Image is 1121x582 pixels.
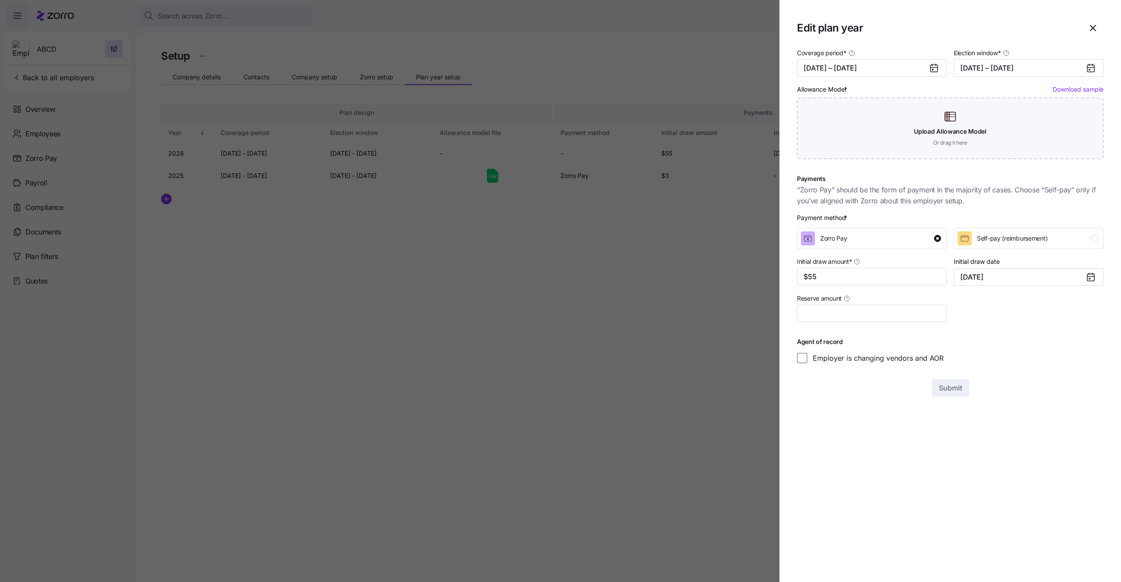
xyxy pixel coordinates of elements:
[932,379,969,397] button: Submit
[939,383,962,393] span: Submit
[797,338,1103,346] h1: Agent of record
[807,353,944,363] label: Employer is changing vendors and AOR
[797,59,947,77] button: [DATE] – [DATE]
[820,234,847,243] span: Zorro Pay
[797,185,1103,206] span: “Zorro Pay” should be the form of payment in the majority of cases. Choose “Self-pay” only if you...
[797,21,1075,35] h1: Edit plan year
[954,257,1000,266] label: Initial draw date
[977,234,1047,243] span: Self-pay (reimbursement)
[954,49,1001,57] span: Election window *
[954,59,1103,77] button: [DATE] – [DATE]
[797,257,852,266] span: Initial draw amount *
[797,294,842,303] span: Reserve amount
[797,49,846,57] span: Coverage period *
[797,213,849,223] div: Payment method
[797,175,1103,183] h1: Payments
[797,85,849,94] label: Allowance Model
[1053,85,1103,93] a: Download sample
[954,268,1103,286] input: MM/DD/YYYY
